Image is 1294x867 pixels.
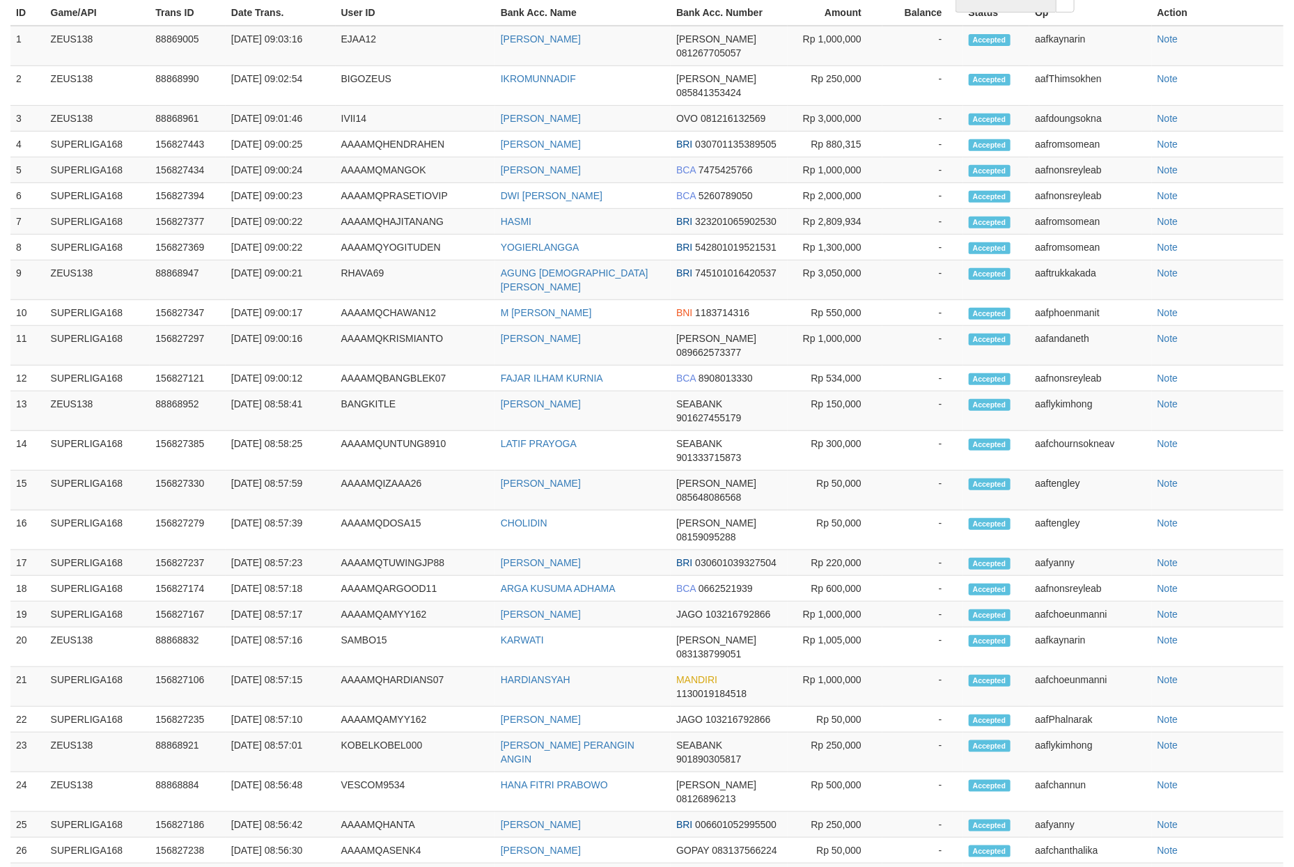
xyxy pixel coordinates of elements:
[1157,307,1178,318] a: Note
[676,478,756,489] span: [PERSON_NAME]
[336,707,495,733] td: AAAAMQAMYY162
[336,576,495,602] td: AAAAMQARGOOD11
[788,550,882,576] td: Rp 220,000
[695,139,777,150] span: 030701135389505
[676,267,692,279] span: BRI
[1029,260,1151,300] td: aaftrukkakada
[10,260,45,300] td: 9
[336,550,495,576] td: AAAAMQTUWINGJP88
[501,478,581,489] a: [PERSON_NAME]
[336,667,495,707] td: AAAAMQHARDIANS07
[969,34,1011,46] span: Accepted
[1029,431,1151,471] td: aafchournsokneav
[788,733,882,772] td: Rp 250,000
[10,209,45,235] td: 7
[788,576,882,602] td: Rp 600,000
[45,183,150,209] td: SUPERLIGA168
[10,26,45,66] td: 1
[882,66,963,106] td: -
[788,132,882,157] td: Rp 880,315
[1157,242,1178,253] a: Note
[150,106,226,132] td: 88868961
[10,550,45,576] td: 17
[969,558,1011,570] span: Accepted
[501,333,581,344] a: [PERSON_NAME]
[695,557,777,568] span: 030601039327504
[45,209,150,235] td: SUPERLIGA168
[10,300,45,326] td: 10
[1029,235,1151,260] td: aafromsomean
[882,510,963,550] td: -
[501,583,616,594] a: ARGA KUSUMA ADHAMA
[150,510,226,550] td: 156827279
[699,164,753,175] span: 7475425766
[1029,576,1151,602] td: aafnonsreyleab
[676,714,703,725] span: JAGO
[695,307,749,318] span: 1183714316
[150,707,226,733] td: 156827235
[501,398,581,409] a: [PERSON_NAME]
[882,707,963,733] td: -
[336,132,495,157] td: AAAAMQHENDRAHEN
[1157,674,1178,685] a: Note
[226,707,336,733] td: [DATE] 08:57:10
[676,609,703,620] span: JAGO
[226,431,336,471] td: [DATE] 08:58:25
[1029,627,1151,667] td: aafkaynarin
[1157,740,1178,751] a: Note
[150,209,226,235] td: 156827377
[226,66,336,106] td: [DATE] 09:02:54
[45,576,150,602] td: SUPERLIGA168
[969,334,1011,345] span: Accepted
[882,576,963,602] td: -
[226,235,336,260] td: [DATE] 09:00:22
[1029,157,1151,183] td: aafnonsreyleab
[969,74,1011,86] span: Accepted
[676,583,696,594] span: BCA
[1157,583,1178,594] a: Note
[336,235,495,260] td: AAAAMQYOGITUDEN
[695,216,777,227] span: 323201065902530
[1157,333,1178,344] a: Note
[10,707,45,733] td: 22
[10,667,45,707] td: 21
[336,260,495,300] td: RHAVA69
[501,714,581,725] a: [PERSON_NAME]
[150,157,226,183] td: 156827434
[336,300,495,326] td: AAAAMQCHAWAN12
[676,242,692,253] span: BRI
[501,307,592,318] a: M [PERSON_NAME]
[788,157,882,183] td: Rp 1,000,000
[699,373,753,384] span: 8908013330
[676,648,741,659] span: 083138799051
[10,157,45,183] td: 5
[882,209,963,235] td: -
[676,412,741,423] span: 901627455179
[1157,438,1178,449] a: Note
[10,627,45,667] td: 20
[226,326,336,366] td: [DATE] 09:00:16
[226,106,336,132] td: [DATE] 09:01:46
[1157,190,1178,201] a: Note
[706,609,770,620] span: 103216792866
[226,667,336,707] td: [DATE] 08:57:15
[788,326,882,366] td: Rp 1,000,000
[676,307,692,318] span: BNI
[150,326,226,366] td: 156827297
[882,260,963,300] td: -
[501,819,581,830] a: [PERSON_NAME]
[45,391,150,431] td: ZEUS138
[226,576,336,602] td: [DATE] 08:57:18
[969,439,1011,451] span: Accepted
[501,740,634,765] a: [PERSON_NAME] PERANGIN ANGIN
[336,733,495,772] td: KOBELKOBEL000
[969,191,1011,203] span: Accepted
[1029,602,1151,627] td: aafchoeunmanni
[788,707,882,733] td: Rp 50,000
[1157,634,1178,646] a: Note
[10,471,45,510] td: 15
[676,492,741,503] span: 085648086568
[45,707,150,733] td: SUPERLIGA168
[1157,845,1178,856] a: Note
[1029,66,1151,106] td: aafThimsokhen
